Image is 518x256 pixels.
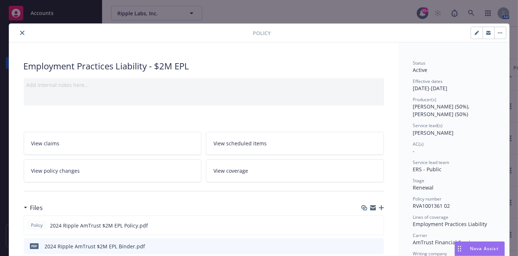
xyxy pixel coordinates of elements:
[470,245,499,252] span: Nova Assist
[413,66,428,73] span: Active
[455,241,505,256] button: Nova Assist
[413,96,437,103] span: Producer(s)
[413,148,415,154] span: -
[24,132,202,155] a: View claims
[363,242,369,250] button: download file
[413,239,479,246] span: AmTrust Financial Services
[374,222,381,229] button: preview file
[374,242,381,250] button: preview file
[30,222,44,229] span: Policy
[253,29,271,37] span: Policy
[24,60,384,72] div: Employment Practices Liability - $2M EPL
[413,196,442,202] span: Policy number
[30,243,39,249] span: pdf
[413,159,450,165] span: Service lead team
[413,232,428,238] span: Carrier
[30,203,43,213] h3: Files
[413,177,425,184] span: Stage
[413,166,442,173] span: ERS - Public
[45,242,145,250] div: 2024 Ripple AmTrust $2M EPL Binder.pdf
[31,167,80,175] span: View policy changes
[413,103,471,118] span: [PERSON_NAME] (50%), [PERSON_NAME] (50%)
[413,122,443,129] span: Service lead(s)
[362,222,368,229] button: download file
[413,184,434,191] span: Renewal
[24,203,43,213] div: Files
[206,132,384,155] a: View scheduled items
[213,140,267,147] span: View scheduled items
[413,141,424,147] span: AC(s)
[50,222,148,229] span: 2024 Ripple AmTrust $2M EPL Policy.pdf
[413,214,449,220] span: Lines of coverage
[455,242,464,256] div: Drag to move
[18,28,27,37] button: close
[413,221,487,228] span: Employment Practices Liability
[31,140,60,147] span: View claims
[27,81,381,89] div: Add internal notes here...
[413,78,495,92] div: [DATE] - [DATE]
[24,159,202,182] a: View policy changes
[413,202,450,209] span: RVA1001361 02
[206,159,384,182] a: View coverage
[413,60,426,66] span: Status
[413,78,443,84] span: Effective dates
[413,129,454,136] span: [PERSON_NAME]
[213,167,248,175] span: View coverage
